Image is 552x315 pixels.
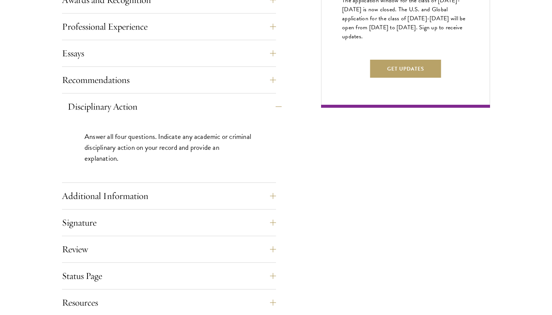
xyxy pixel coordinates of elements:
[62,187,276,205] button: Additional Information
[62,214,276,232] button: Signature
[62,71,276,89] button: Recommendations
[62,267,276,285] button: Status Page
[62,18,276,36] button: Professional Experience
[370,60,441,78] button: Get Updates
[62,44,276,62] button: Essays
[68,98,282,116] button: Disciplinary Action
[62,294,276,312] button: Resources
[84,131,253,164] p: Answer all four questions. Indicate any academic or criminal disciplinary action on your record a...
[62,240,276,258] button: Review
